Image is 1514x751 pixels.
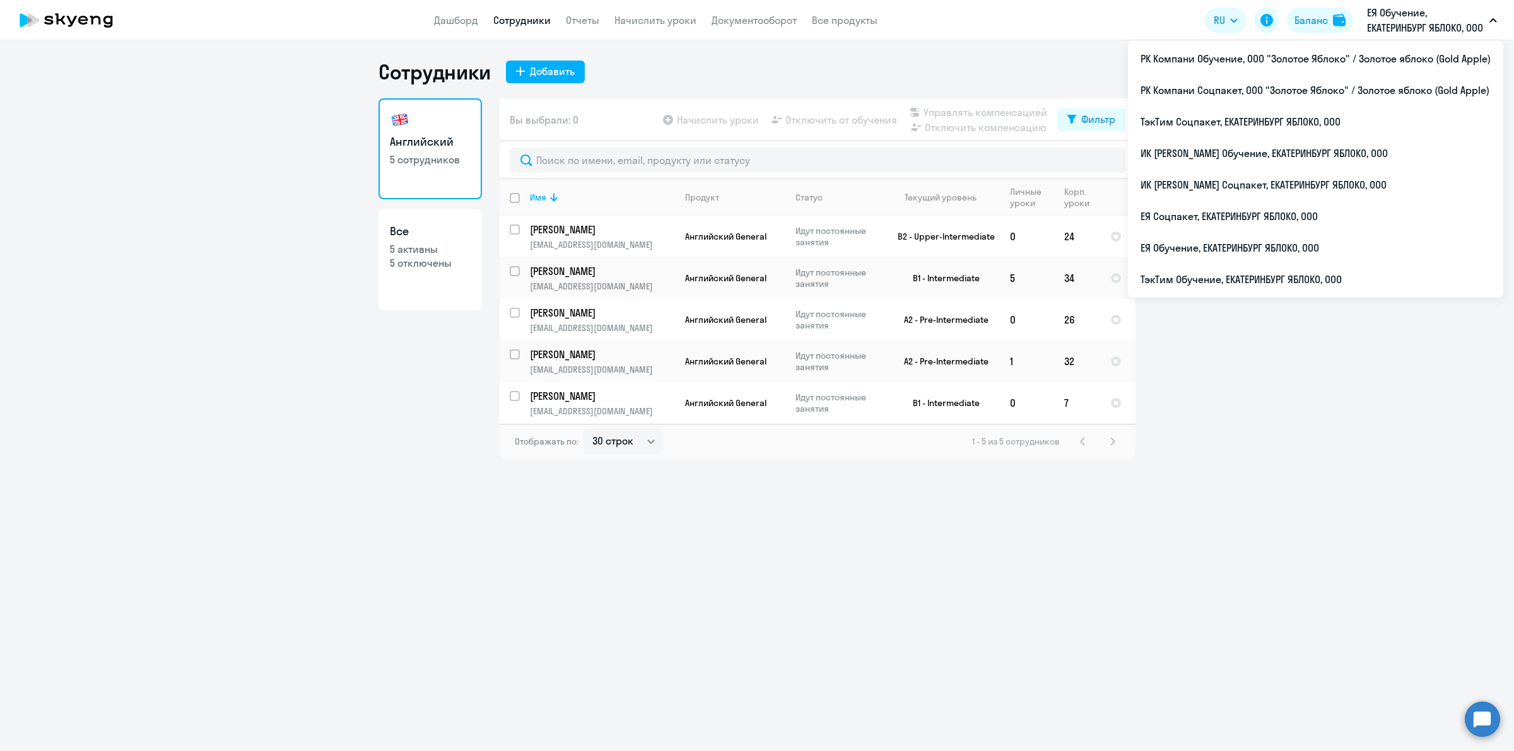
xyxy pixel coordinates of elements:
span: 1 - 5 из 5 сотрудников [972,436,1060,447]
td: A2 - Pre-Intermediate [883,341,1000,382]
div: Добавить [530,64,575,79]
p: [PERSON_NAME] [530,306,672,320]
p: 5 активны [390,242,471,256]
p: 5 сотрудников [390,153,471,166]
span: Английский General [685,231,766,242]
a: Начислить уроки [614,14,696,26]
p: [EMAIL_ADDRESS][DOMAIN_NAME] [530,364,674,375]
button: Фильтр [1057,108,1125,131]
span: RU [1214,13,1225,28]
a: [PERSON_NAME] [530,389,674,403]
div: Личные уроки [1010,186,1045,209]
td: B1 - Intermediate [883,257,1000,299]
p: [PERSON_NAME] [530,347,672,361]
h3: Английский [390,134,471,150]
div: Баланс [1294,13,1328,28]
a: Все продукты [812,14,877,26]
div: Статус [795,192,823,203]
a: Английский5 сотрудников [378,98,482,199]
div: Продукт [685,192,785,203]
td: 32 [1054,341,1100,382]
a: Документооборот [712,14,797,26]
span: Английский General [685,272,766,284]
div: Корп. уроки [1064,186,1100,209]
div: Продукт [685,192,719,203]
td: A2 - Pre-Intermediate [883,299,1000,341]
div: Корп. уроки [1064,186,1091,209]
a: Сотрудники [493,14,551,26]
span: Английский General [685,397,766,409]
a: [PERSON_NAME] [530,306,674,320]
button: Балансbalance [1287,8,1353,33]
td: 24 [1054,216,1100,257]
input: Поиск по имени, email, продукту или статусу [510,148,1125,173]
span: Английский General [685,356,766,367]
p: [PERSON_NAME] [530,223,672,236]
div: Имя [530,192,546,203]
td: 1 [1000,341,1054,382]
p: 5 отключены [390,256,471,270]
span: Вы выбрали: 0 [510,112,578,127]
a: [PERSON_NAME] [530,347,674,361]
button: ЕЯ Обучение, ЕКАТЕРИНБУРГ ЯБЛОКО, ООО [1361,5,1503,35]
p: Идут постоянные занятия [795,267,882,289]
p: Идут постоянные занятия [795,350,882,373]
td: 34 [1054,257,1100,299]
p: [EMAIL_ADDRESS][DOMAIN_NAME] [530,281,674,292]
td: B1 - Intermediate [883,382,1000,424]
td: 0 [1000,382,1054,424]
span: Отображать по: [515,436,578,447]
td: B2 - Upper-Intermediate [883,216,1000,257]
td: 0 [1000,299,1054,341]
p: [PERSON_NAME] [530,389,672,403]
img: english [390,110,410,130]
a: Все5 активны5 отключены [378,209,482,310]
p: [EMAIL_ADDRESS][DOMAIN_NAME] [530,239,674,250]
div: Статус [795,192,882,203]
p: ЕЯ Обучение, ЕКАТЕРИНБУРГ ЯБЛОКО, ООО [1367,5,1484,35]
div: Текущий уровень [905,192,977,203]
td: 7 [1054,382,1100,424]
a: [PERSON_NAME] [530,223,674,236]
td: 5 [1000,257,1054,299]
td: 0 [1000,216,1054,257]
p: [EMAIL_ADDRESS][DOMAIN_NAME] [530,405,674,417]
p: Идут постоянные занятия [795,225,882,248]
ul: RU [1128,40,1503,298]
p: [PERSON_NAME] [530,264,672,278]
div: Текущий уровень [893,192,999,203]
h1: Сотрудники [378,59,491,84]
a: [PERSON_NAME] [530,264,674,278]
span: Английский General [685,314,766,325]
p: Идут постоянные занятия [795,308,882,331]
button: Добавить [506,61,585,83]
button: RU [1205,8,1247,33]
div: Фильтр [1081,112,1115,127]
a: Отчеты [566,14,599,26]
p: Идут постоянные занятия [795,392,882,414]
p: [EMAIL_ADDRESS][DOMAIN_NAME] [530,322,674,334]
h3: Все [390,223,471,240]
td: 26 [1054,299,1100,341]
img: balance [1333,14,1346,26]
div: Личные уроки [1010,186,1053,209]
div: Имя [530,192,674,203]
a: Дашборд [434,14,478,26]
